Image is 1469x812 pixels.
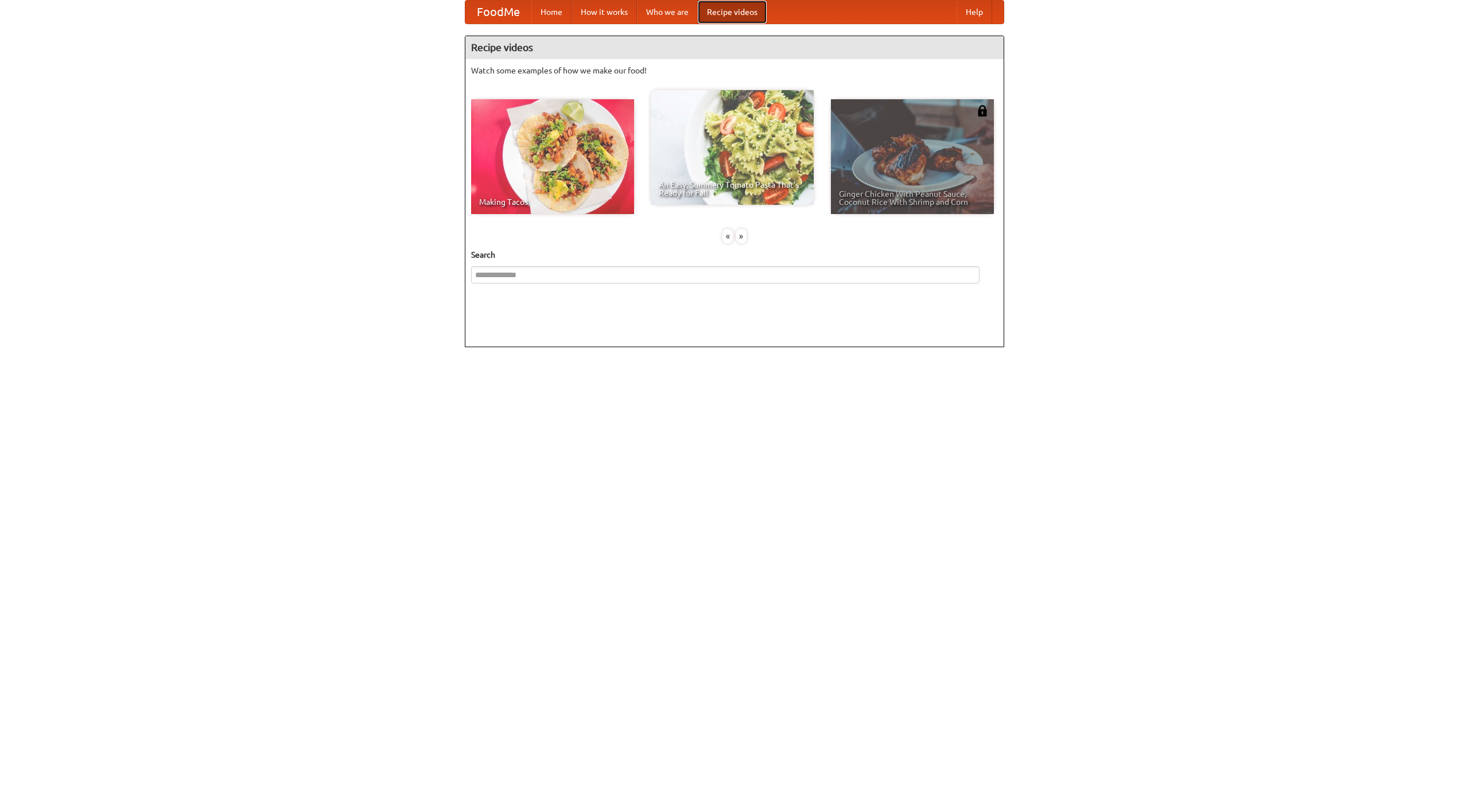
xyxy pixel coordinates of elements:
a: An Easy, Summery Tomato Pasta That's Ready for Fall [651,90,814,205]
a: Recipe videos [698,1,767,24]
a: How it works [572,1,637,24]
a: Making Tacos [471,99,634,214]
h5: Search [471,249,998,261]
p: Watch some examples of how we make our food! [471,65,998,76]
a: Help [957,1,992,24]
a: FoodMe [465,1,531,24]
span: Making Tacos [479,198,626,206]
div: « [722,229,733,243]
div: » [736,229,747,243]
span: An Easy, Summery Tomato Pasta That's Ready for Fall [659,181,806,197]
h4: Recipe videos [465,36,1004,59]
a: Who we are [637,1,698,24]
img: 483408.png [977,105,988,116]
a: Home [531,1,572,24]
